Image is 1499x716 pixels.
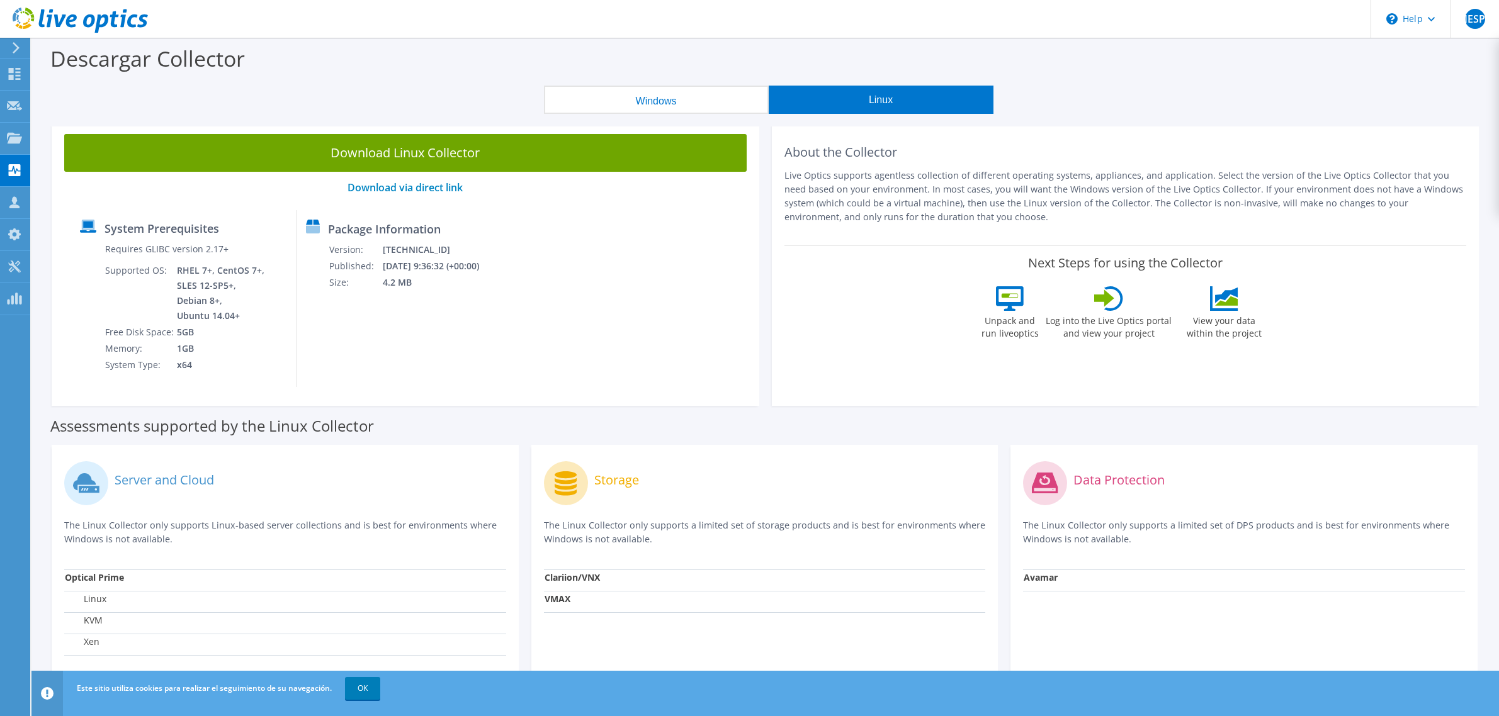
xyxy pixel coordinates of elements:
[1386,13,1398,25] svg: \n
[784,169,1467,224] p: Live Optics supports agentless collection of different operating systems, appliances, and applica...
[981,311,1039,340] label: Unpack and run liveoptics
[784,145,1467,160] h2: About the Collector
[115,474,214,486] label: Server and Cloud
[105,357,176,373] td: System Type:
[348,181,463,194] a: Download via direct link
[594,474,639,486] label: Storage
[1023,518,1465,546] p: The Linux Collector only supports a limited set of DPS products and is best for environments wher...
[50,420,374,432] label: Assessments supported by the Linux Collector
[329,242,382,258] td: Version:
[64,518,506,546] p: The Linux Collector only supports Linux-based server collections and is best for environments whe...
[382,258,495,274] td: [DATE] 9:36:32 (+00:00)
[50,44,245,73] label: Descargar Collector
[105,243,229,255] label: Requires GLIBC version 2.17+
[176,340,267,357] td: 1GB
[769,86,993,114] button: Linux
[345,677,380,700] a: OK
[105,324,176,340] td: Free Disk Space:
[176,357,267,373] td: x64
[176,262,267,324] td: RHEL 7+, CentOS 7+, SLES 12-SP5+, Debian 8+, Ubuntu 14.04+
[1179,311,1269,340] label: View your data within the project
[382,274,495,291] td: 4.2 MB
[545,571,600,583] strong: Clariion/VNX
[105,340,176,357] td: Memory:
[382,242,495,258] td: [TECHNICAL_ID]
[329,274,382,291] td: Size:
[1028,255,1223,271] label: Next Steps for using the Collector
[1073,474,1165,486] label: Data Protection
[1465,9,1485,29] span: JESP
[65,614,103,627] label: KVM
[1045,311,1172,340] label: Log into the Live Optics portal and view your project
[64,134,747,172] a: Download Linux Collector
[544,518,986,546] p: The Linux Collector only supports a limited set of storage products and is best for environments ...
[65,593,106,605] label: Linux
[328,223,441,235] label: Package Information
[1024,571,1058,583] strong: Avamar
[176,324,267,340] td: 5GB
[544,86,769,114] button: Windows
[65,635,99,648] label: Xen
[105,262,176,324] td: Supported OS:
[329,258,382,274] td: Published:
[545,593,570,605] strong: VMAX
[65,571,124,583] strong: Optical Prime
[105,222,219,235] label: System Prerequisites
[77,683,332,693] span: Este sitio utiliza cookies para realizar el seguimiento de su navegación.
